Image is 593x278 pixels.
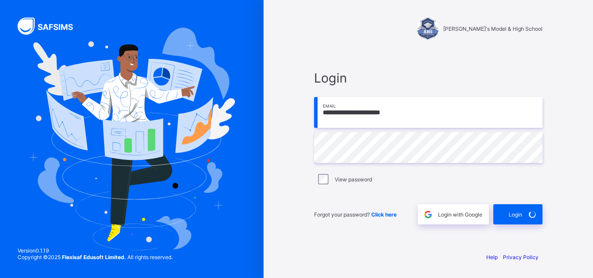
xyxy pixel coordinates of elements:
label: View password [335,176,372,183]
a: Click here [371,211,397,218]
span: Login with Google [438,211,482,218]
img: google.396cfc9801f0270233282035f929180a.svg [423,209,433,220]
span: Copyright © 2025 All rights reserved. [18,254,173,260]
span: [PERSON_NAME]'s Model & High School [443,25,542,32]
span: Forgot your password? [314,211,397,218]
span: Login [509,211,522,218]
a: Help [486,254,498,260]
img: Hero Image [29,28,235,250]
span: Version 0.1.19 [18,247,173,254]
a: Privacy Policy [503,254,539,260]
strong: Flexisaf Edusoft Limited. [62,254,126,260]
img: SAFSIMS Logo [18,18,83,35]
span: Login [314,70,542,86]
